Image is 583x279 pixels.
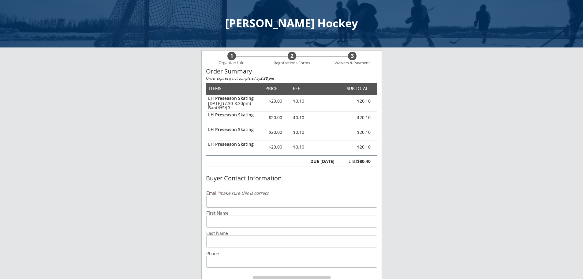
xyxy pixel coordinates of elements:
[309,159,334,164] div: DUE [DATE]
[289,130,309,134] div: $0.10
[288,53,296,59] div: 2
[208,96,260,100] div: LH Preseason Skating
[263,86,281,91] div: PRICE
[206,211,377,215] div: First Name
[208,113,260,117] div: LH Preseason Skating
[357,158,371,164] strong: $80.40
[348,53,357,59] div: 3
[206,231,377,236] div: Last Name
[336,145,371,149] div: $20.10
[206,68,377,75] div: Order Summary
[263,99,289,103] div: $20.00
[289,99,309,103] div: $0.10
[271,61,313,66] div: Registrations Forms
[206,251,377,256] div: Phone
[208,127,260,132] div: LH Preseason Skating
[336,130,371,134] div: $20.10
[260,76,274,81] strong: 2:28 pm
[331,61,373,66] div: Waivers & Payment
[263,115,289,120] div: $20.00
[289,115,309,120] div: $0.10
[338,159,371,164] div: USD
[263,130,289,134] div: $20.00
[227,53,236,59] div: 1
[344,86,368,91] div: SUB TOTAL
[289,145,309,149] div: $0.10
[206,175,377,182] div: Buyer Contact Information
[263,145,289,149] div: $20.00
[218,190,269,196] em: make sure this is correct
[289,86,305,91] div: FEE
[208,101,260,110] div: [DATE] (7:30-8:30pm) Bant/HS/JR
[336,99,371,103] div: $20.10
[215,60,249,65] div: Organizer Info
[336,115,371,120] div: $20.10
[6,18,577,29] div: [PERSON_NAME] Hockey
[209,86,231,91] div: ITEMS
[206,77,377,80] div: Order expires if not completed by
[206,191,377,195] div: Email
[208,142,260,146] div: LH Preseason Skating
